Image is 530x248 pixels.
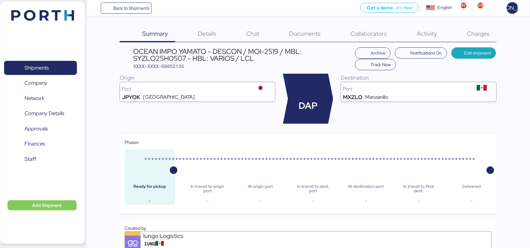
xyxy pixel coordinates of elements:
span: Edit shipment [464,49,491,57]
button: Notifications On [395,47,447,59]
a: Company Details [4,106,77,121]
div: Port [343,87,469,92]
div: Origin [120,74,276,82]
div: At origin port [240,184,280,193]
span: Track Now [370,61,391,68]
div: In transit to final dest. [399,184,439,193]
button: Edit shipment [452,47,496,59]
div: Phases [125,139,492,146]
div: OCEAN IMPO YAMATO - DESCON / MOI-2519 / MBL: SYZLO25H0507 - HBL: VARIOS / LCL [133,48,352,62]
span: Activity [417,29,437,38]
span: Company [24,78,47,87]
div: Manzanillo [365,95,388,100]
button: Add Shipment [8,200,77,210]
span: Details [198,29,217,38]
button: Menu [90,3,101,13]
span: Documents [289,29,321,38]
button: Track Now [355,59,396,70]
span: Charges [467,29,490,38]
span: Approvals [24,124,48,133]
div: - [240,197,280,205]
a: Staff [4,152,77,166]
span: Back to Shipments [113,4,149,12]
div: Destination [341,74,497,82]
button: Archive [355,47,391,59]
div: Iungo Logistics [143,232,219,240]
span: Archive [370,49,386,57]
a: Approvals [4,122,77,136]
span: DAP [299,99,317,113]
div: - [293,197,333,205]
div: At destination port [346,184,386,193]
span: Network [24,94,44,103]
div: [GEOGRAPHIC_DATA] [143,95,195,100]
div: In transit to dest. port [293,184,333,193]
div: Delivered [452,184,492,193]
span: Finances [24,139,45,148]
a: Back to Shipments [101,3,152,14]
span: Add Shipment [32,202,62,209]
div: - [452,197,492,205]
span: Chat [246,29,260,38]
span: Collaborators [351,29,387,38]
span: Notifications On [411,49,442,57]
div: Port [122,87,248,92]
div: English [438,4,452,11]
div: In transit to origin port [187,184,228,193]
span: XXXX-XXXX-O0052135 [133,63,184,69]
a: Network [4,91,77,106]
div: - [130,197,170,205]
div: - [399,197,439,205]
span: Staff [24,155,36,164]
span: Company Details [24,109,64,118]
div: - [346,197,386,205]
div: Created by [125,225,492,232]
span: Summary [143,29,168,38]
a: Finances [4,137,77,151]
span: Shipments [24,63,49,72]
a: Shipments [4,61,77,75]
div: MXZLO [343,95,362,100]
div: JPYOK [122,95,140,100]
div: - [187,197,228,205]
a: Company [4,76,77,90]
div: Ready for pickup [130,184,170,193]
